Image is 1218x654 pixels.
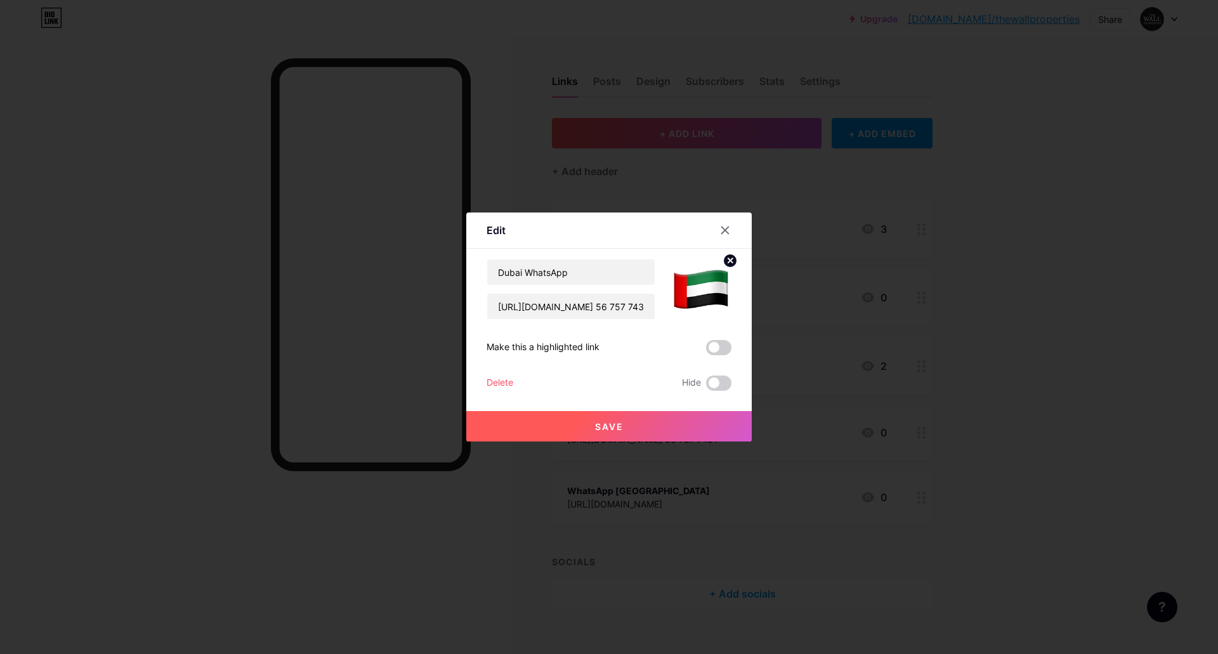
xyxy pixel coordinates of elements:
[682,376,701,391] span: Hide
[487,340,599,355] div: Make this a highlighted link
[487,294,655,319] input: URL
[466,411,752,441] button: Save
[487,259,655,285] input: Title
[487,223,506,238] div: Edit
[671,259,731,320] img: link_thumbnail
[487,376,513,391] div: Delete
[595,421,624,432] span: Save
